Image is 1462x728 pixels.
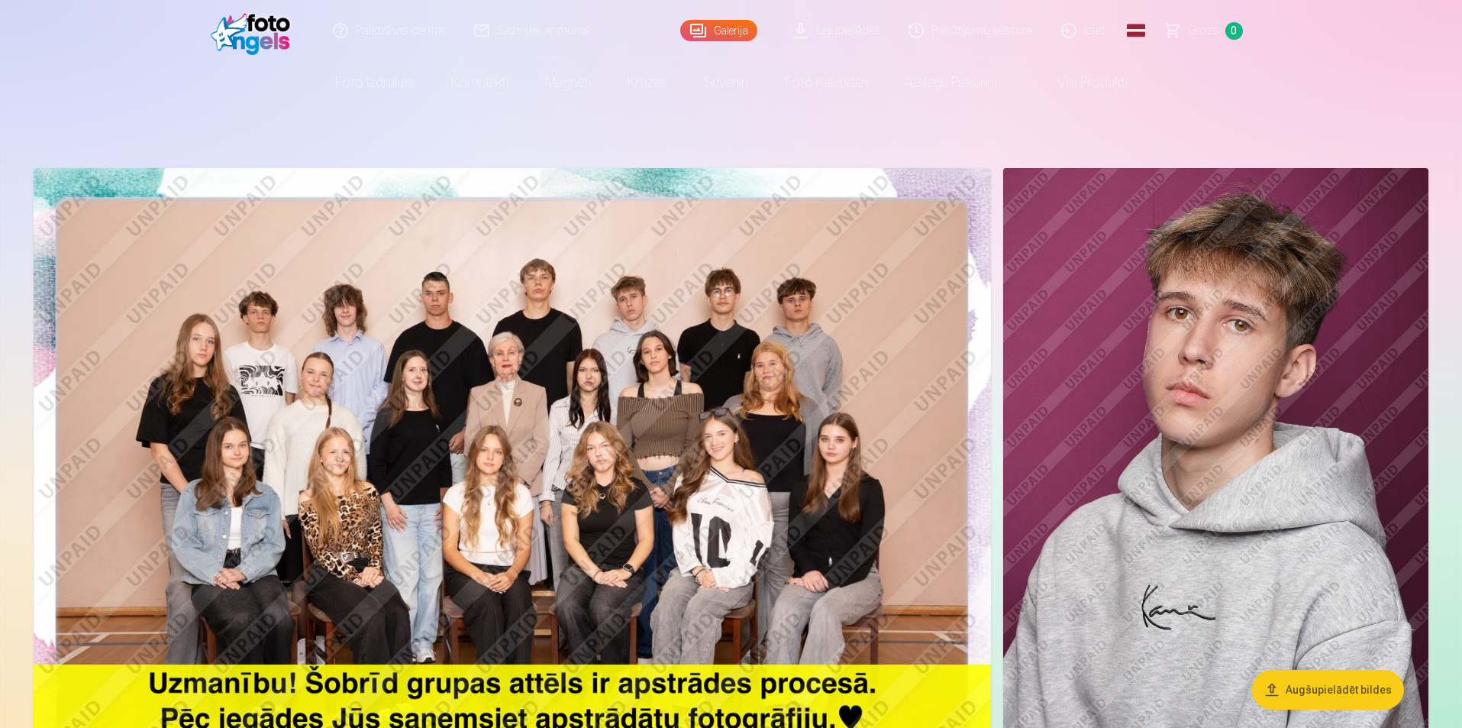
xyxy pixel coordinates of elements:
span: 0 [1225,22,1243,40]
a: Galerija [680,20,757,41]
span: Grozs [1188,21,1219,40]
a: Krūzes [609,61,686,104]
a: Magnēti [527,61,609,104]
button: Augšupielādēt bildes [1252,670,1404,710]
a: Foto izdrukas [317,61,433,104]
img: /fa1 [211,6,299,55]
a: Suvenīri [686,61,767,104]
a: Atslēgu piekariņi [886,61,1015,104]
a: Foto kalendāri [767,61,886,104]
a: Komplekti [433,61,527,104]
a: Visi produkti [1015,61,1146,104]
